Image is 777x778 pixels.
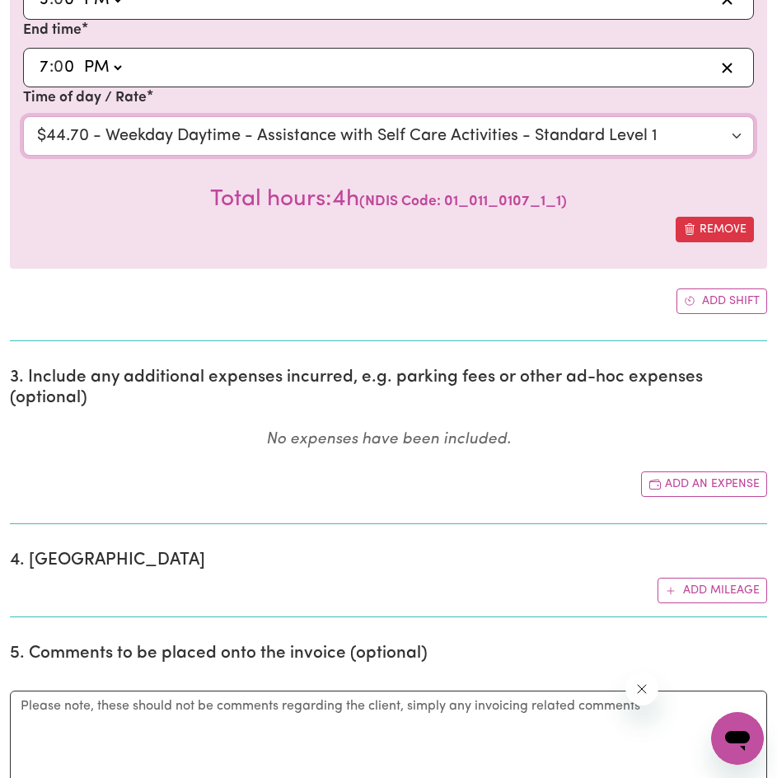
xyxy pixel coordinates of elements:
h2: 3. Include any additional expenses incurred, e.g. parking fees or other ad-hoc expenses (optional) [10,368,767,409]
span: Total hours worked: 4 hours [210,188,359,211]
h2: 4. [GEOGRAPHIC_DATA] [10,551,767,571]
button: Add another shift [676,288,767,314]
iframe: Close message [625,673,658,705]
button: Add mileage [658,578,767,603]
label: Time of day / Rate [23,87,147,109]
span: ( 01_011_0107_1_1 ) [359,194,567,209]
span: : [49,59,54,77]
label: End time [23,20,82,41]
em: No expenses have been included. [266,432,511,448]
input: -- [39,55,49,80]
iframe: Button to launch messaging window [711,712,764,765]
strong: NDIS Code: [365,194,441,209]
button: Remove this shift [676,217,754,242]
input: -- [54,55,76,80]
button: Add another expense [641,471,767,497]
span: Need any help? [10,12,100,25]
h2: 5. Comments to be placed onto the invoice (optional) [10,644,767,664]
span: 0 [54,59,63,76]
